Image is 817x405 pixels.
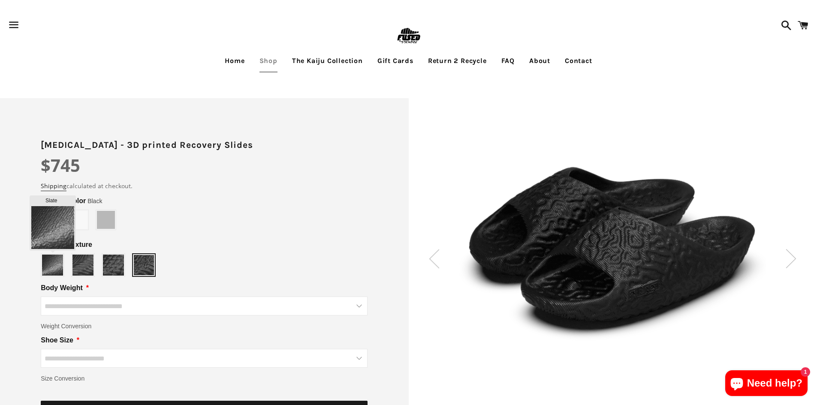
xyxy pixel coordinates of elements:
span: Body Weight [41,283,84,293]
span: Weight Conversion [41,321,91,331]
a: The Kaiju Collection [286,50,369,72]
div: calculated at checkout. [41,181,368,191]
h2: [MEDICAL_DATA] - 3D printed Recovery Slides [41,139,368,151]
a: FAQ [495,50,521,72]
a: Contact [558,50,599,72]
span: Shoe Size [41,335,75,345]
input: Body Weight [41,297,368,315]
img: Gyri-Black [460,152,766,346]
a: Return 2 Recycle [422,50,493,72]
a: Shipping [41,182,66,191]
inbox-online-store-chat: Shopify online store chat [723,370,810,398]
a: About [523,50,557,72]
a: Gift Cards [371,50,420,72]
img: https://cdn.shopify.com/s/files/1/2395/9785/files/Texture-Eirean.png?v=1740121219 [72,255,93,276]
input: Shoe Size [41,349,368,368]
span: Black [87,198,102,204]
img: https://cdn.shopify.com/s/files/1/2395/9785/files/Texture-Gyri.png?v=1740121242 [134,255,154,275]
img: SVG Icon [429,249,440,268]
a: Shop [253,50,284,72]
span: Choose Color [41,196,102,206]
a: Home [218,50,251,72]
img: https://cdn.shopify.com/s/files/1/2395/9785/files/Texture-Weave.png?v=1740121232 [103,255,124,276]
span: Size Conversion [41,374,84,383]
img: FUSEDfootwear [395,22,422,50]
span: Choose Texture [41,240,94,250]
img: https://cdn.shopify.com/s/files/1/2395/9785/files/Texture-Slate.png?v=1740121210 [42,255,63,276]
img: SVG Icon [786,249,796,268]
span: $745 [41,153,80,177]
